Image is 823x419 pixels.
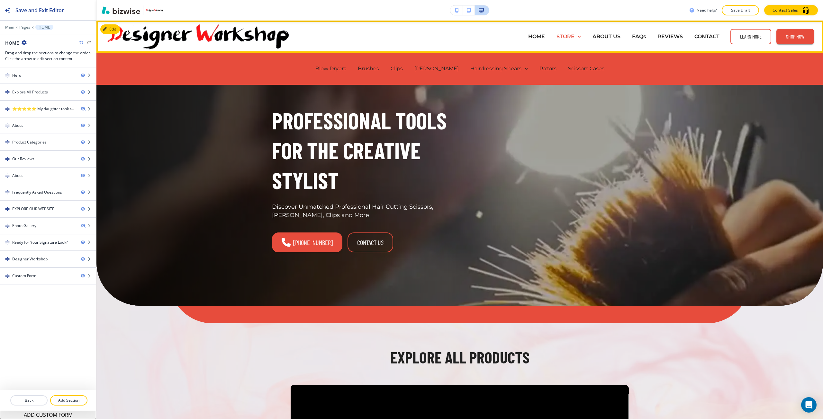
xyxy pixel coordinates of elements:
[5,207,10,211] img: Drag
[272,232,342,252] a: [PHONE_NUMBER]
[5,107,10,111] img: Drag
[51,397,87,403] p: Add Section
[801,397,817,413] div: Open Intercom Messenger
[19,25,30,30] button: Pages
[106,23,291,50] img: Designer Workshop
[12,206,54,212] div: EXPLORE OUR WEBSITE
[12,89,48,95] div: Explore All Products
[12,139,47,145] div: Product Categories
[5,240,10,245] img: Drag
[5,123,10,128] img: Drag
[722,5,759,15] button: Save Draft
[390,346,529,368] h3: Explore All Products
[12,240,68,245] div: Ready for Your Signature Look?
[39,25,50,30] p: HOME
[632,33,646,40] p: FAQs
[15,6,64,14] h2: Save and Exit Editor
[5,257,10,261] img: Drag
[146,9,163,12] img: Your Logo
[694,33,719,40] p: CONTACT
[12,173,23,179] div: About
[5,274,10,278] img: Drag
[5,157,10,161] img: Drag
[5,190,10,195] img: Drag
[556,33,574,40] p: STORE
[773,7,798,13] p: Contact Sales
[5,223,10,228] img: Drag
[5,50,91,62] h3: Drag and drop the sections to change the order. Click the arrow to edit section content.
[5,173,10,178] img: Drag
[12,156,34,162] div: Our Reviews
[348,232,393,252] button: contact us
[12,189,62,195] div: Frequently Asked Questions
[5,140,10,144] img: Drag
[100,24,120,34] button: Edit
[12,256,48,262] div: Designer Workshop
[697,7,717,13] h3: Need help?
[5,39,19,46] h2: HOME
[12,106,76,112] div: ⭐⭐⭐⭐⭐ My daughter took these classes and they were amazing. The school taught her how to create a...
[35,25,53,30] button: HOME
[528,33,545,40] p: HOME
[5,73,10,78] img: Drag
[592,33,620,40] p: ABOUT US
[730,7,751,13] p: Save Draft
[50,395,87,406] button: Add Section
[5,25,14,30] button: Main
[12,73,21,78] div: Hero
[657,33,683,40] p: REVIEWS
[764,5,818,15] button: Contact Sales
[272,106,452,195] p: Professional Tools for the Creative Stylist
[11,397,47,403] p: Back
[12,273,36,279] div: Custom Form
[12,223,36,229] div: Photo Gallery
[102,6,140,14] img: Bizwise Logo
[5,90,10,94] img: Drag
[776,29,814,44] button: SHOP NOW
[12,123,23,128] div: About
[730,29,771,44] a: Learn More
[272,203,452,220] p: Discover Unmatched Professional Hair Cutting Scissors, [PERSON_NAME], Clips and More
[10,395,48,406] button: Back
